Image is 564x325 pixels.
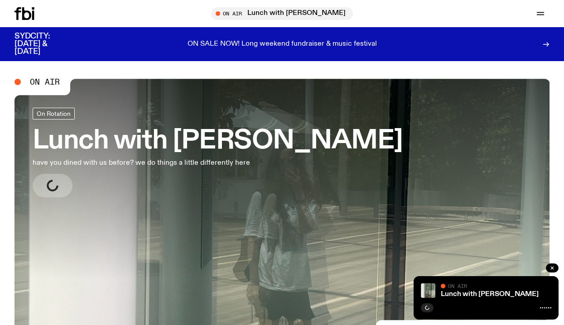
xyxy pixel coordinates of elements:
span: On Air [30,78,60,86]
h3: SYDCITY: [DATE] & [DATE] [14,33,72,56]
a: On Rotation [33,108,75,119]
button: On AirLunch with [PERSON_NAME] [211,7,353,20]
span: On Air [448,283,467,289]
span: On Rotation [37,110,71,117]
a: Lunch with [PERSON_NAME] [441,291,539,298]
p: have you dined with us before? we do things a little differently here [33,158,265,168]
h3: Lunch with [PERSON_NAME] [33,129,403,154]
a: Lunch with [PERSON_NAME]have you dined with us before? we do things a little differently here [33,108,403,197]
p: ON SALE NOW! Long weekend fundraiser & music festival [188,40,377,48]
